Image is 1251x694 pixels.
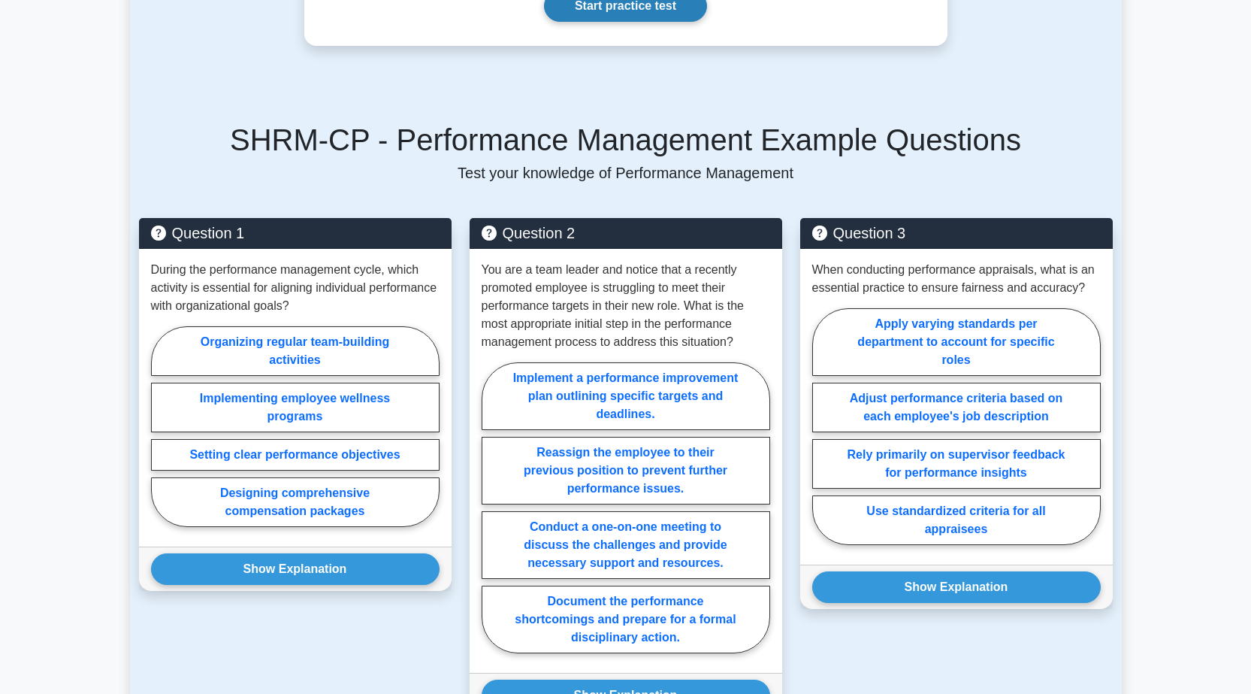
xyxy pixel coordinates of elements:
[151,553,440,585] button: Show Explanation
[139,164,1113,182] p: Test your knowledge of Performance Management
[151,224,440,242] h5: Question 1
[482,362,770,430] label: Implement a performance improvement plan outlining specific targets and deadlines.
[151,326,440,376] label: Organizing regular team-building activities
[482,224,770,242] h5: Question 2
[151,261,440,315] p: During the performance management cycle, which activity is essential for aligning individual perf...
[151,477,440,527] label: Designing comprehensive compensation packages
[139,122,1113,158] h5: SHRM-CP - Performance Management Example Questions
[151,383,440,432] label: Implementing employee wellness programs
[482,261,770,351] p: You are a team leader and notice that a recently promoted employee is struggling to meet their pe...
[812,308,1101,376] label: Apply varying standards per department to account for specific roles
[482,586,770,653] label: Document the performance shortcomings and prepare for a formal disciplinary action.
[812,224,1101,242] h5: Question 3
[812,571,1101,603] button: Show Explanation
[812,261,1101,297] p: When conducting performance appraisals, what is an essential practice to ensure fairness and accu...
[812,439,1101,489] label: Rely primarily on supervisor feedback for performance insights
[482,437,770,505] label: Reassign the employee to their previous position to prevent further performance issues.
[812,495,1101,545] label: Use standardized criteria for all appraisees
[482,511,770,579] label: Conduct a one-on-one meeting to discuss the challenges and provide necessary support and resources.
[812,383,1101,432] label: Adjust performance criteria based on each employee's job description
[151,439,440,471] label: Setting clear performance objectives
